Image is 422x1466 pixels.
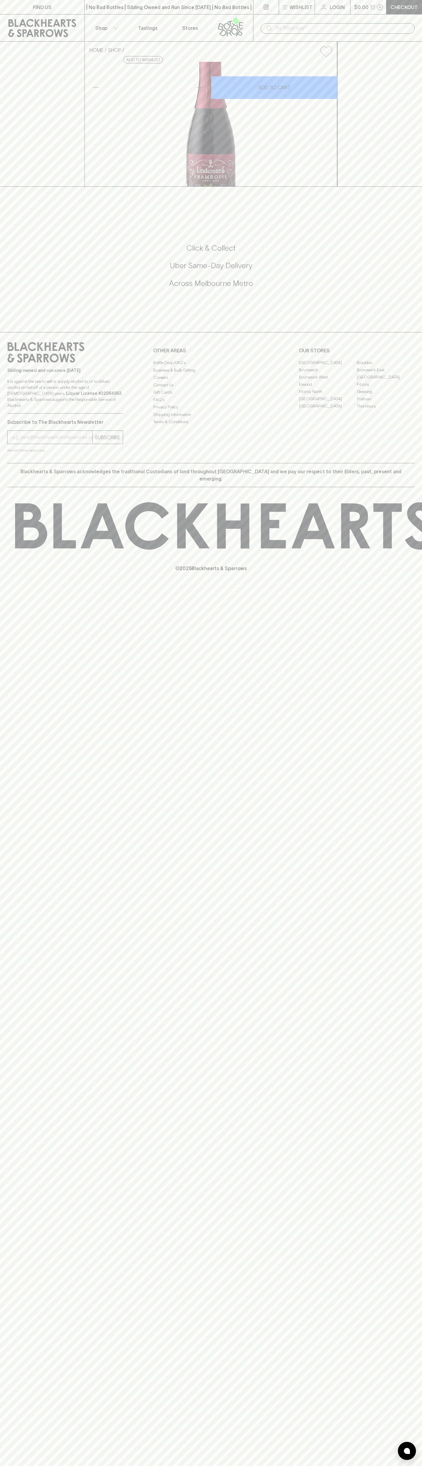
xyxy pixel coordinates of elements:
p: 0 [379,5,381,9]
h5: Across Melbourne Metro [7,278,415,288]
p: Wishlist [290,4,313,11]
a: Privacy Policy [153,404,269,411]
p: SUBSCRIBE [95,434,120,441]
p: It is against the law to sell or supply alcohol to, or to obtain alcohol on behalf of a person un... [7,378,123,408]
a: Brunswick [299,366,357,373]
p: We will never spam you [7,447,123,453]
a: Contact Us [153,381,269,389]
a: Shipping Information [153,411,269,418]
strong: Liquor License #32064953 [66,391,122,396]
a: Bottle Drop FAQ's [153,359,269,366]
a: Careers [153,374,269,381]
img: 2912.png [85,62,337,186]
a: SHOP [108,47,121,53]
p: Blackhearts & Sparrows acknowledges the traditional Custodians of land throughout [GEOGRAPHIC_DAT... [12,468,410,482]
a: Fitzroy [357,381,415,388]
p: Tastings [138,24,157,32]
a: [GEOGRAPHIC_DATA] [299,402,357,410]
div: Call to action block [7,219,415,320]
button: Add to wishlist [123,56,163,63]
input: e.g. jane@blackheartsandsparrows.com.au [12,433,92,442]
a: Fitzroy North [299,388,357,395]
p: FIND US [33,4,52,11]
img: bubble-icon [404,1448,410,1454]
a: Geelong [357,388,415,395]
a: Prahran [357,395,415,402]
button: ADD TO CART [211,76,337,99]
h5: Click & Collect [7,243,415,253]
a: Gift Cards [153,389,269,396]
input: Try "Pinot noir" [275,24,410,33]
button: SUBSCRIBE [93,431,123,444]
a: [GEOGRAPHIC_DATA] [299,395,357,402]
a: Elwood [299,381,357,388]
p: ADD TO CART [258,84,290,91]
p: Stores [182,24,198,32]
a: Brunswick East [357,366,415,373]
p: Subscribe to The Blackhearts Newsletter [7,418,123,426]
p: Sibling owned and run since [DATE] [7,367,123,373]
a: Thornbury [357,402,415,410]
button: Shop [85,14,127,41]
a: FAQ's [153,396,269,403]
button: Add to wishlist [318,44,335,59]
a: [GEOGRAPHIC_DATA] [299,359,357,366]
a: [GEOGRAPHIC_DATA] [357,373,415,381]
a: HOME [90,47,103,53]
p: OTHER AREAS [153,347,269,354]
h5: Uber Same-Day Delivery [7,261,415,271]
p: $0.00 [354,4,369,11]
a: Braddon [357,359,415,366]
p: Checkout [391,4,418,11]
p: Login [330,4,345,11]
a: Tastings [127,14,169,41]
p: Shop [95,24,107,32]
a: Stores [169,14,211,41]
p: OUR STORES [299,347,415,354]
a: Terms & Conditions [153,418,269,426]
a: Business & Bulk Gifting [153,366,269,374]
a: Brunswick West [299,373,357,381]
